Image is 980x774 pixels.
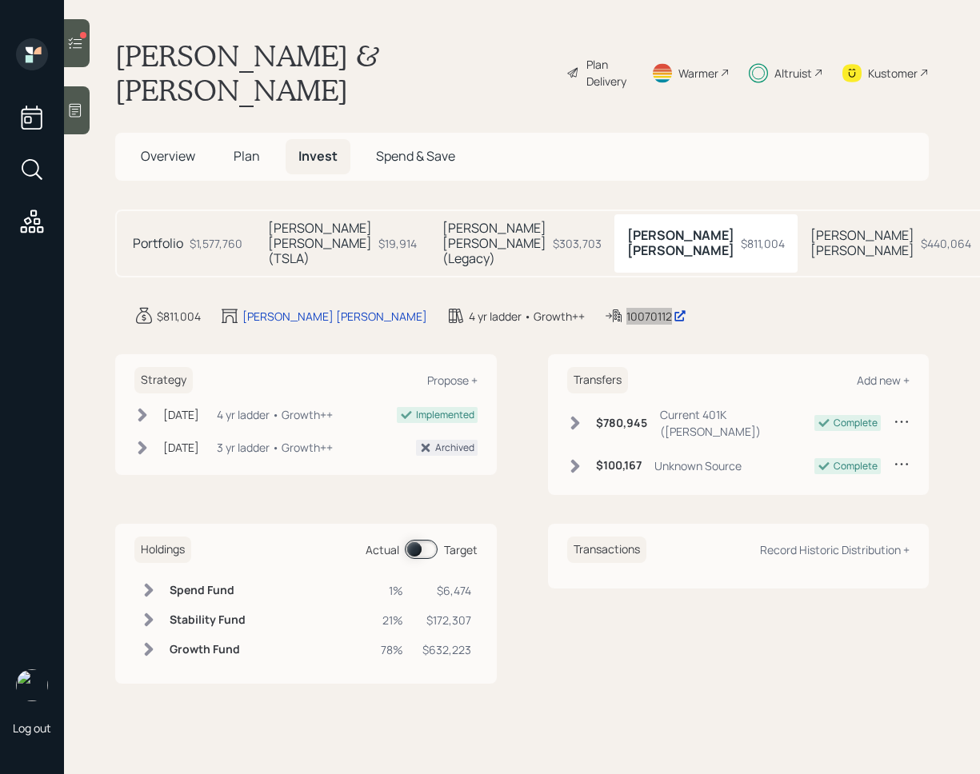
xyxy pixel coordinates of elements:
[567,367,628,393] h6: Transfers
[157,308,201,325] div: $811,004
[170,584,246,597] h6: Spend Fund
[422,641,471,658] div: $632,223
[921,235,971,252] div: $440,064
[416,408,474,422] div: Implemented
[217,406,333,423] div: 4 yr ladder • Growth++
[810,228,914,258] h5: [PERSON_NAME] [PERSON_NAME]
[654,457,742,474] div: Unknown Source
[435,441,474,455] div: Archived
[834,416,878,430] div: Complete
[422,582,471,599] div: $6,474
[627,228,734,258] h5: [PERSON_NAME] [PERSON_NAME]
[115,38,554,107] h1: [PERSON_NAME] & [PERSON_NAME]
[741,235,785,252] div: $811,004
[760,542,910,557] div: Record Historic Distribution +
[190,235,242,252] div: $1,577,760
[170,643,246,656] h6: Growth Fund
[13,720,51,736] div: Log out
[163,406,199,423] div: [DATE]
[444,541,478,558] div: Target
[857,373,910,388] div: Add new +
[678,65,718,82] div: Warmer
[378,235,417,252] div: $19,914
[376,147,455,165] span: Spend & Save
[553,235,602,252] div: $303,703
[217,439,333,456] div: 3 yr ladder • Growth++
[163,439,199,456] div: [DATE]
[234,147,260,165] span: Plan
[141,147,195,165] span: Overview
[469,308,585,325] div: 4 yr ladder • Growth++
[834,459,878,473] div: Complete
[242,308,427,325] div: [PERSON_NAME] [PERSON_NAME]
[16,669,48,701] img: retirable_logo.png
[596,417,647,430] h6: $780,945
[298,147,338,165] span: Invest
[381,612,403,628] div: 21%
[134,537,191,563] h6: Holdings
[868,65,918,82] div: Kustomer
[660,406,815,440] div: Current 401K ([PERSON_NAME])
[596,459,642,473] h6: $100,167
[626,308,686,325] div: 10070112
[366,541,399,558] div: Actual
[422,612,471,628] div: $172,307
[268,221,372,267] h5: [PERSON_NAME] [PERSON_NAME] (TSLA)
[134,367,193,393] h6: Strategy
[133,236,183,251] h5: Portfolio
[170,613,246,627] h6: Stability Fund
[567,537,646,563] h6: Transactions
[427,373,478,388] div: Propose +
[586,56,632,90] div: Plan Delivery
[774,65,812,82] div: Altruist
[442,221,546,267] h5: [PERSON_NAME] [PERSON_NAME] (Legacy)
[381,641,403,658] div: 78%
[381,582,403,599] div: 1%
